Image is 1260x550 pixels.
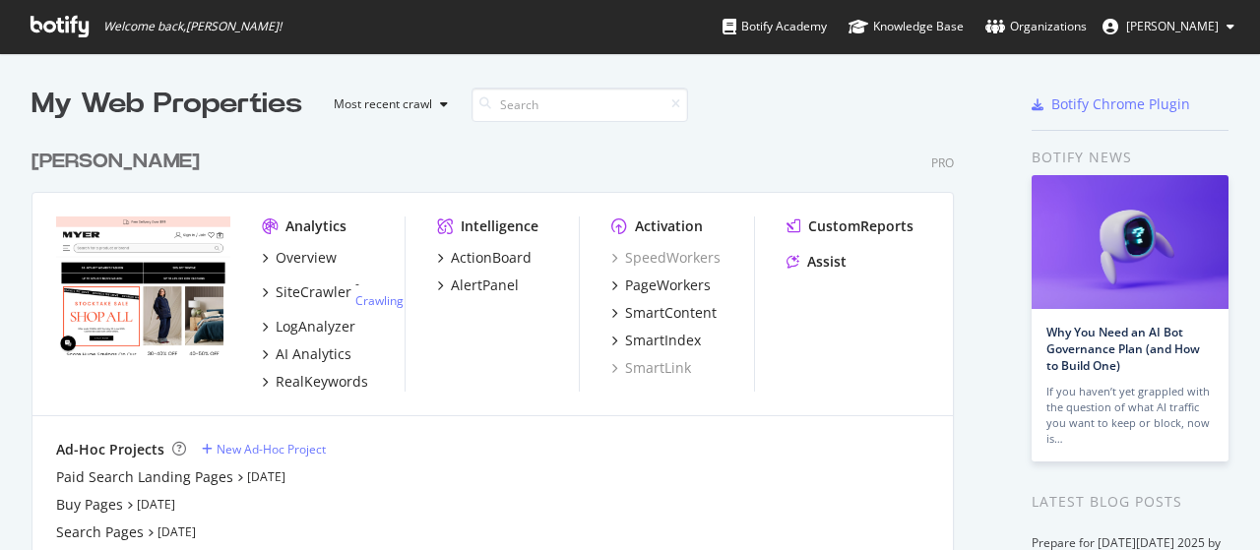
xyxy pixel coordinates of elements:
a: [DATE] [157,523,196,540]
div: Assist [807,252,847,272]
div: SiteCrawler [276,282,351,302]
div: Intelligence [461,216,538,236]
button: Most recent crawl [318,89,456,120]
img: myer.com.au [56,216,230,356]
a: Overview [262,248,337,268]
a: [DATE] [247,468,285,485]
div: Botify news [1032,147,1228,168]
a: Botify Chrome Plugin [1032,94,1190,114]
img: Why You Need an AI Bot Governance Plan (and How to Build One) [1032,175,1228,309]
div: [PERSON_NAME] [31,148,200,176]
a: RealKeywords [262,372,368,392]
a: Assist [787,252,847,272]
div: Latest Blog Posts [1032,491,1228,513]
div: Pro [931,154,954,171]
a: AI Analytics [262,344,351,364]
a: New Ad-Hoc Project [202,441,326,458]
div: SmartContent [625,303,717,323]
a: Buy Pages [56,495,123,515]
div: SmartIndex [625,331,701,350]
a: [DATE] [137,496,175,513]
div: ActionBoard [451,248,532,268]
a: SmartContent [611,303,717,323]
a: Search Pages [56,522,144,542]
a: CustomReports [787,216,913,236]
button: [PERSON_NAME] [1087,11,1250,42]
div: New Ad-Hoc Project [217,441,326,458]
div: PageWorkers [625,275,711,295]
div: Organizations [985,17,1087,36]
a: AlertPanel [437,275,519,295]
div: If you haven’t yet grappled with the question of what AI traffic you want to keep or block, now is… [1046,384,1214,447]
span: Welcome back, [PERSON_NAME] ! [103,19,282,34]
div: RealKeywords [276,372,368,392]
div: Activation [635,216,703,236]
div: Analytics [285,216,346,236]
div: - [355,275,404,309]
div: Knowledge Base [849,17,964,36]
a: [PERSON_NAME] [31,148,208,176]
a: SmartIndex [611,331,701,350]
div: Overview [276,248,337,268]
div: AI Analytics [276,344,351,364]
a: Why You Need an AI Bot Governance Plan (and How to Build One) [1046,324,1200,374]
a: ActionBoard [437,248,532,268]
span: Jadon Stewart [1126,18,1219,34]
a: SmartLink [611,358,691,378]
div: Ad-Hoc Projects [56,440,164,459]
input: Search [472,88,688,122]
div: Most recent crawl [334,98,432,110]
a: PageWorkers [611,275,711,295]
a: Crawling [355,292,404,309]
a: Paid Search Landing Pages [56,467,233,487]
a: LogAnalyzer [262,317,355,336]
a: SpeedWorkers [611,248,721,268]
div: LogAnalyzer [276,317,355,336]
div: Botify Academy [723,17,827,36]
div: CustomReports [808,216,913,236]
div: Botify Chrome Plugin [1051,94,1190,114]
a: SiteCrawler- Crawling [262,275,404,309]
div: AlertPanel [451,275,519,295]
div: My Web Properties [31,85,302,124]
